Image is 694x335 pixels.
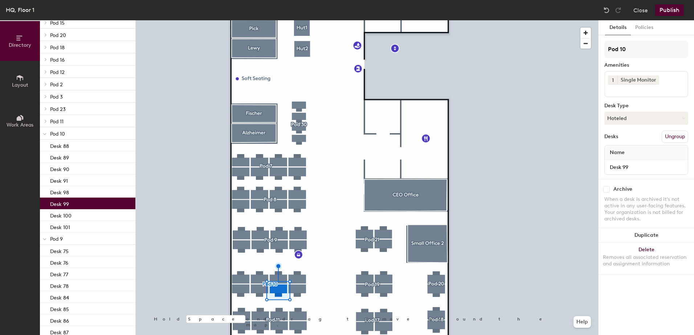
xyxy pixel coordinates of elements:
button: Duplicate [599,228,694,243]
button: Ungroup [662,131,688,143]
p: Desk 91 [50,176,68,184]
span: Pod 2 [50,82,63,88]
span: Pod 9 [50,236,63,242]
div: Desk Type [604,103,688,109]
span: 1 [612,76,614,84]
button: Publish [655,4,684,16]
div: Desks [604,134,618,140]
p: Desk 85 [50,304,69,313]
img: Undo [603,7,610,14]
p: Desk 98 [50,187,69,196]
button: Details [605,20,631,35]
span: Pod 12 [50,69,65,75]
span: Pod 15 [50,20,65,26]
span: Directory [9,42,31,48]
span: Work Areas [7,122,33,128]
div: Removes all associated reservation and assignment information [603,254,690,267]
p: Desk 90 [50,164,69,173]
div: Amenities [604,62,688,68]
span: Pod 3 [50,94,63,100]
p: Desk 78 [50,281,69,289]
button: 1 [608,75,617,85]
div: Archive [613,186,632,192]
p: Desk 89 [50,153,69,161]
span: Layout [12,82,28,88]
p: Desk 101 [50,222,70,231]
p: Desk 86 [50,316,69,324]
button: Hoteled [604,112,688,125]
span: Pod 20 [50,32,66,38]
span: Pod 11 [50,119,64,125]
div: HQ, Floor 1 [6,5,34,15]
p: Desk 99 [50,199,69,207]
button: Policies [631,20,658,35]
button: Help [573,316,591,328]
p: Desk 88 [50,141,69,149]
img: Redo [615,7,622,14]
span: Name [606,146,628,159]
p: Desk 100 [50,211,72,219]
p: Desk 77 [50,269,68,278]
span: Pod 16 [50,57,65,63]
input: Unnamed desk [606,162,686,172]
div: When a desk is archived it's not active in any user-facing features. Your organization is not bil... [604,196,688,222]
p: Desk 84 [50,293,69,301]
p: Desk 75 [50,246,69,255]
p: Desk 76 [50,258,68,266]
div: Single Monitor [617,75,659,85]
button: Close [633,4,648,16]
span: Pod 10 [50,131,65,137]
span: Pod 23 [50,106,66,112]
span: Pod 18 [50,45,65,51]
button: DeleteRemoves all associated reservation and assignment information [599,243,694,274]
